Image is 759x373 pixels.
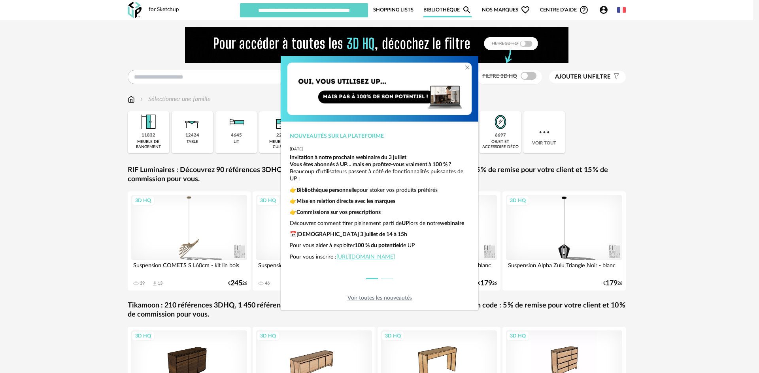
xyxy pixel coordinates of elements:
a: Voir toutes les nouveautés [347,295,412,301]
p: Beaucoup d’utilisateurs passent à côté de fonctionnalités puissantes de UP : [290,161,470,183]
strong: Mise en relation directe avec les marques [296,199,395,204]
p: 📅 [290,231,470,238]
div: [DATE] [290,147,470,152]
p: Pour vous aider à exploiter de UP [290,242,470,249]
strong: Bibliothèque personnelle [296,187,357,193]
p: Pour vous inscrire : [290,253,470,261]
p: 👉 [290,209,470,216]
button: Close [464,64,470,72]
div: Invitation à notre prochain webinaire du 3 juillet [290,154,470,161]
img: Copie%20de%20Orange%20Yellow%20Gradient%20Minimal%20Coming%20Soon%20Email%20Header%20(1)%20(1).png [281,56,478,122]
strong: Commissions sur vos prescriptions [296,210,381,215]
div: Nouveautés sur la plateforme [290,133,470,140]
strong: UP [402,221,409,226]
p: Découvrez comment tirer pleinement parti de lors de notre [290,220,470,227]
strong: webinaire [440,221,464,226]
div: dialog [281,56,478,310]
p: 👉 [290,198,470,205]
a: [URL][DOMAIN_NAME] [336,254,395,260]
strong: [DEMOGRAPHIC_DATA] 3 juillet de 14 à 15h [296,232,407,237]
p: 👉 pour stoker vos produits préférés [290,187,470,194]
strong: 100 % du potentiel [355,243,400,248]
strong: Vous êtes abonnés à UP… mais en profitez-vous vraiment à 100 % ? [290,162,451,167]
